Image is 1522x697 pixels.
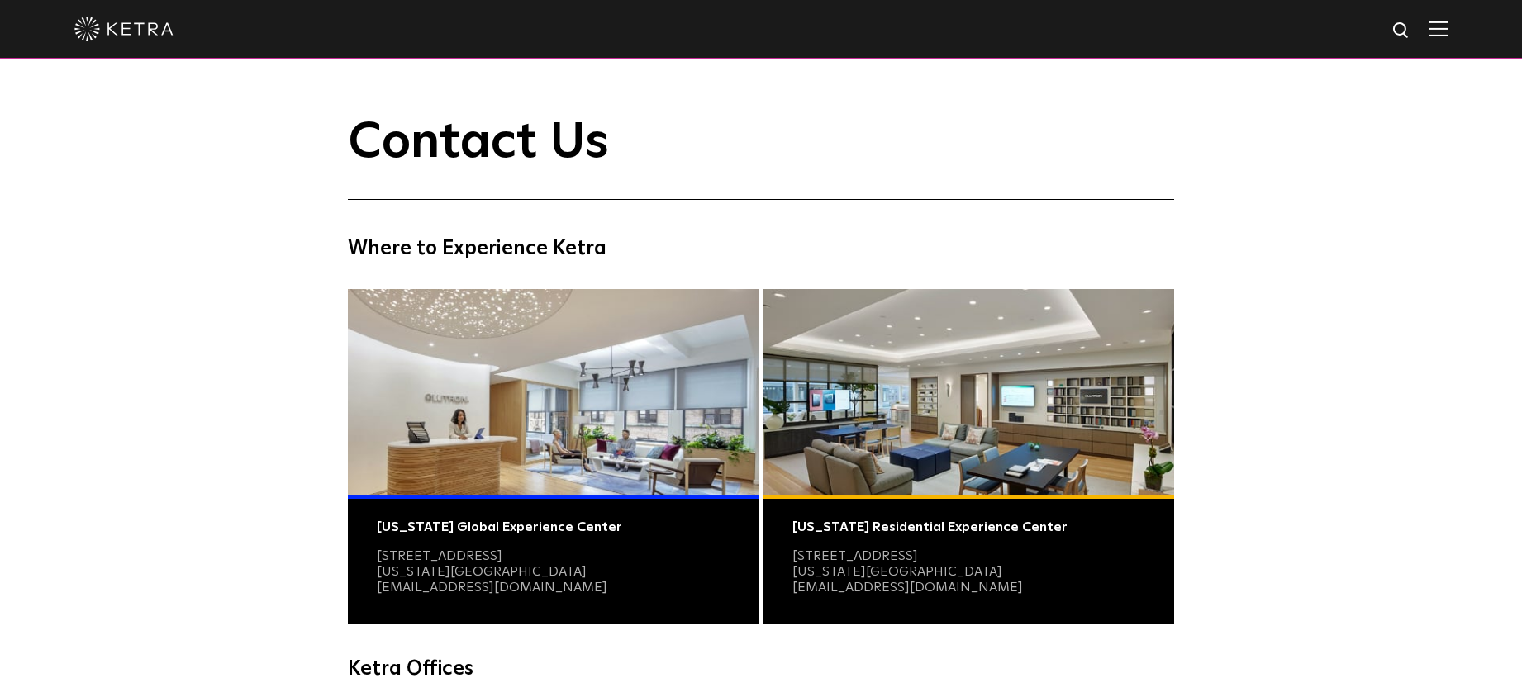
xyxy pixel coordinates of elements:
a: [STREET_ADDRESS] [792,549,918,562]
h4: Ketra Offices [348,653,1174,685]
img: search icon [1391,21,1412,41]
img: Hamburger%20Nav.svg [1429,21,1448,36]
div: [US_STATE] Residential Experience Center [792,519,1145,535]
h1: Contact Us [348,116,1174,200]
img: Residential Photo@2x [763,289,1174,495]
a: [US_STATE][GEOGRAPHIC_DATA] [792,565,1002,578]
img: Commercial Photo@2x [348,289,759,495]
div: [US_STATE] Global Experience Center [377,519,730,535]
a: [EMAIL_ADDRESS][DOMAIN_NAME] [792,581,1023,594]
a: [US_STATE][GEOGRAPHIC_DATA] [377,565,587,578]
a: [STREET_ADDRESS] [377,549,502,562]
a: [EMAIL_ADDRESS][DOMAIN_NAME] [377,581,607,594]
h4: Where to Experience Ketra [348,233,1174,264]
img: ketra-logo-2019-white [74,17,174,41]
